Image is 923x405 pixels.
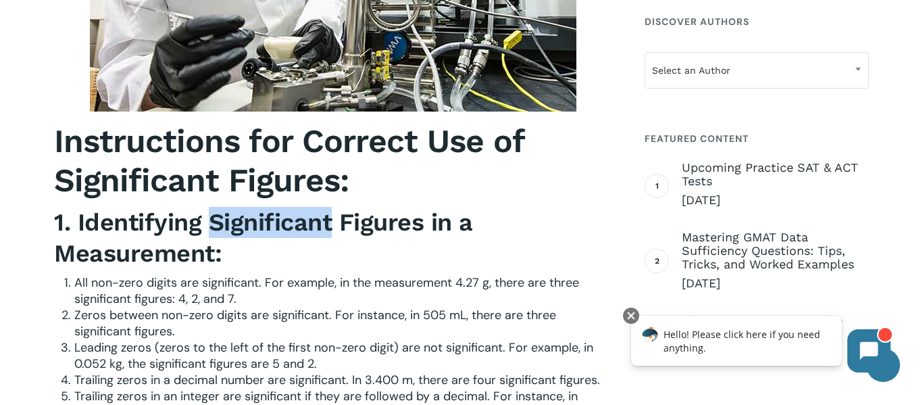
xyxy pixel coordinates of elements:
a: Upcoming Practice SAT & ACT Tests [DATE] [682,161,869,208]
span: Select an Author [645,56,868,85]
span: Zeros between non-zero digits are significant. For instance, in 505 mL, there are three significa... [74,307,556,339]
b: Instructions for Correct Use of Significant Figures: [54,122,524,199]
span: [DATE] [682,275,869,291]
span: Trailing zeros in a decimal number are significant. In 3.400 m, there are four significant figures. [74,372,600,388]
span: Mastering GMAT Data Sufficiency Questions: Tips, Tricks, and Worked Examples [682,231,869,271]
span: [DATE] [682,192,869,208]
iframe: Chatbot [617,305,904,386]
h4: Featured Content [645,126,869,151]
span: All non-zero digits are significant. For example, in the measurement 4.27 g, there are three sign... [74,275,579,307]
h4: Discover Authors [645,9,869,34]
span: Leading zeros (zeros to the left of the first non-zero digit) are not significant. For example, i... [74,339,593,372]
strong: 1. Identifying Significant Figures in a Measurement: [54,208,472,268]
span: Select an Author [645,52,869,89]
a: Mastering GMAT Data Sufficiency Questions: Tips, Tricks, and Worked Examples [DATE] [682,231,869,291]
span: Upcoming Practice SAT & ACT Tests [682,161,869,188]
